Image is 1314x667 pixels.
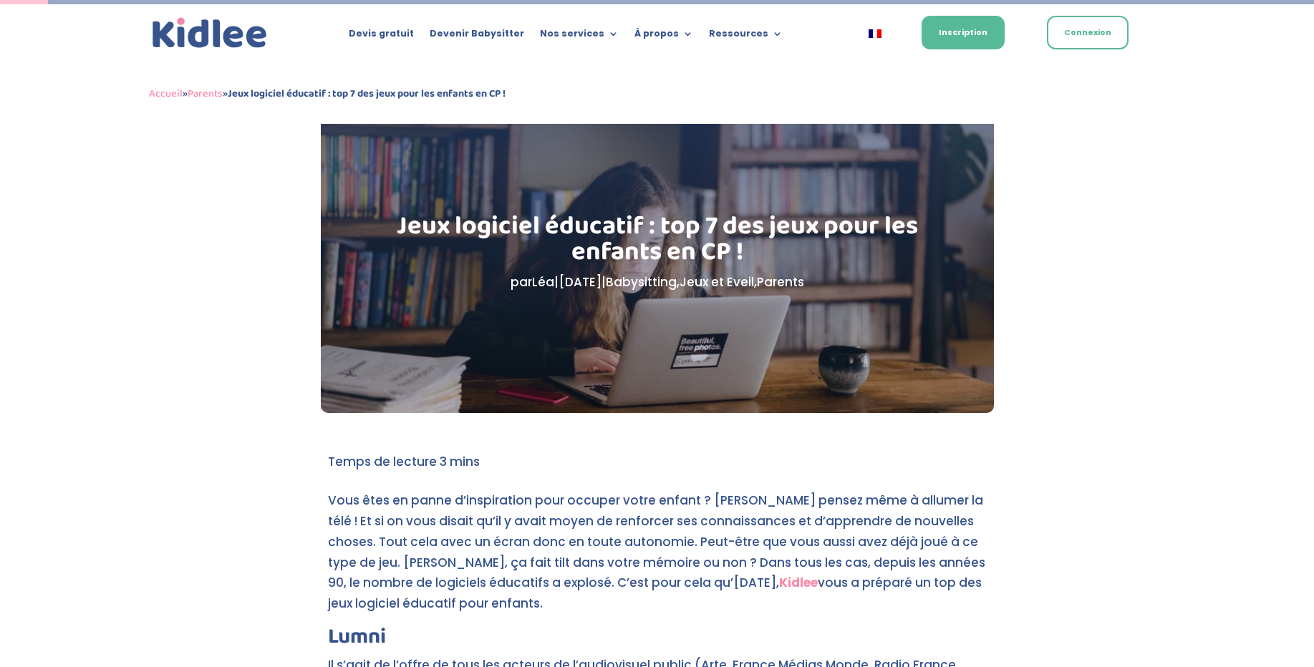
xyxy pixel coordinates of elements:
p: par | | , , [392,272,922,293]
a: Léa [532,273,554,291]
a: Parents [188,85,223,102]
a: Babysitting [606,273,677,291]
a: Parents [757,273,804,291]
span: » » [149,85,506,102]
a: Kidlee [779,574,818,591]
a: Accueil [149,85,183,102]
p: Vous êtes en panne d’inspiration pour occuper votre enfant ? [PERSON_NAME] pensez même à allumer ... [328,490,987,626]
a: Lumni [328,620,386,654]
span: [DATE] [559,273,602,291]
h1: Jeux logiciel éducatif : top 7 des jeux pour les enfants en CP ! [392,213,922,272]
strong: Jeux logiciel éducatif : top 7 des jeux pour les enfants en CP ! [228,85,506,102]
a: Jeux et Eveil [680,273,754,291]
